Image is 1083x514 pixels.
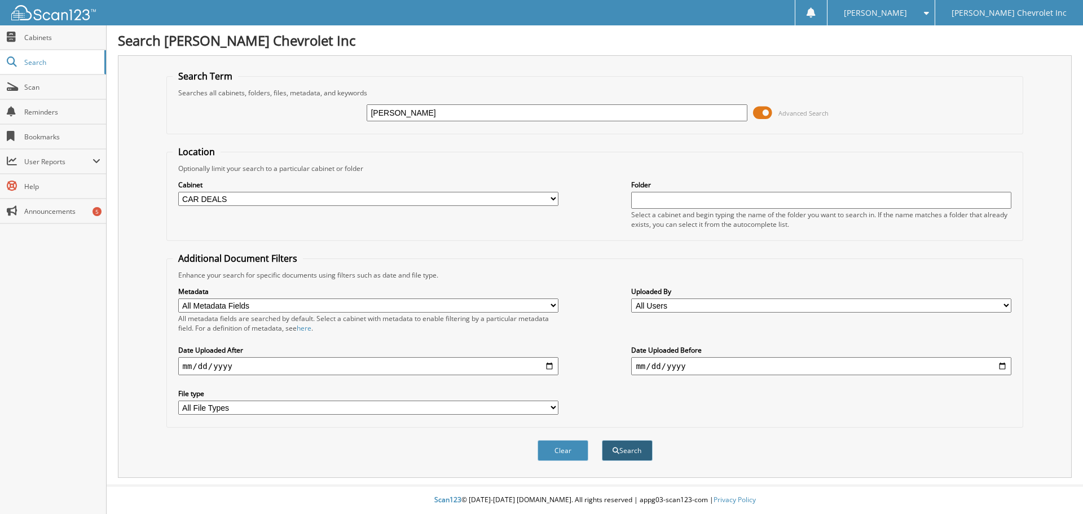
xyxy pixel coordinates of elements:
[173,164,1018,173] div: Optionally limit your search to a particular cabinet or folder
[602,440,653,461] button: Search
[631,287,1011,296] label: Uploaded By
[118,31,1072,50] h1: Search [PERSON_NAME] Chevrolet Inc
[173,146,221,158] legend: Location
[297,323,311,333] a: here
[538,440,588,461] button: Clear
[24,82,100,92] span: Scan
[24,132,100,142] span: Bookmarks
[24,33,100,42] span: Cabinets
[173,252,303,265] legend: Additional Document Filters
[93,207,102,216] div: 5
[173,270,1018,280] div: Enhance your search for specific documents using filters such as date and file type.
[173,70,238,82] legend: Search Term
[24,182,100,191] span: Help
[631,357,1011,375] input: end
[178,389,558,398] label: File type
[178,287,558,296] label: Metadata
[24,157,93,166] span: User Reports
[434,495,461,504] span: Scan123
[24,107,100,117] span: Reminders
[178,180,558,190] label: Cabinet
[24,58,99,67] span: Search
[11,5,96,20] img: scan123-logo-white.svg
[844,10,907,16] span: [PERSON_NAME]
[1027,460,1083,514] iframe: Chat Widget
[778,109,829,117] span: Advanced Search
[178,314,558,333] div: All metadata fields are searched by default. Select a cabinet with metadata to enable filtering b...
[631,180,1011,190] label: Folder
[631,210,1011,229] div: Select a cabinet and begin typing the name of the folder you want to search in. If the name match...
[24,207,100,216] span: Announcements
[952,10,1067,16] span: [PERSON_NAME] Chevrolet Inc
[631,345,1011,355] label: Date Uploaded Before
[178,357,558,375] input: start
[178,345,558,355] label: Date Uploaded After
[714,495,756,504] a: Privacy Policy
[173,88,1018,98] div: Searches all cabinets, folders, files, metadata, and keywords
[107,486,1083,514] div: © [DATE]-[DATE] [DOMAIN_NAME]. All rights reserved | appg03-scan123-com |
